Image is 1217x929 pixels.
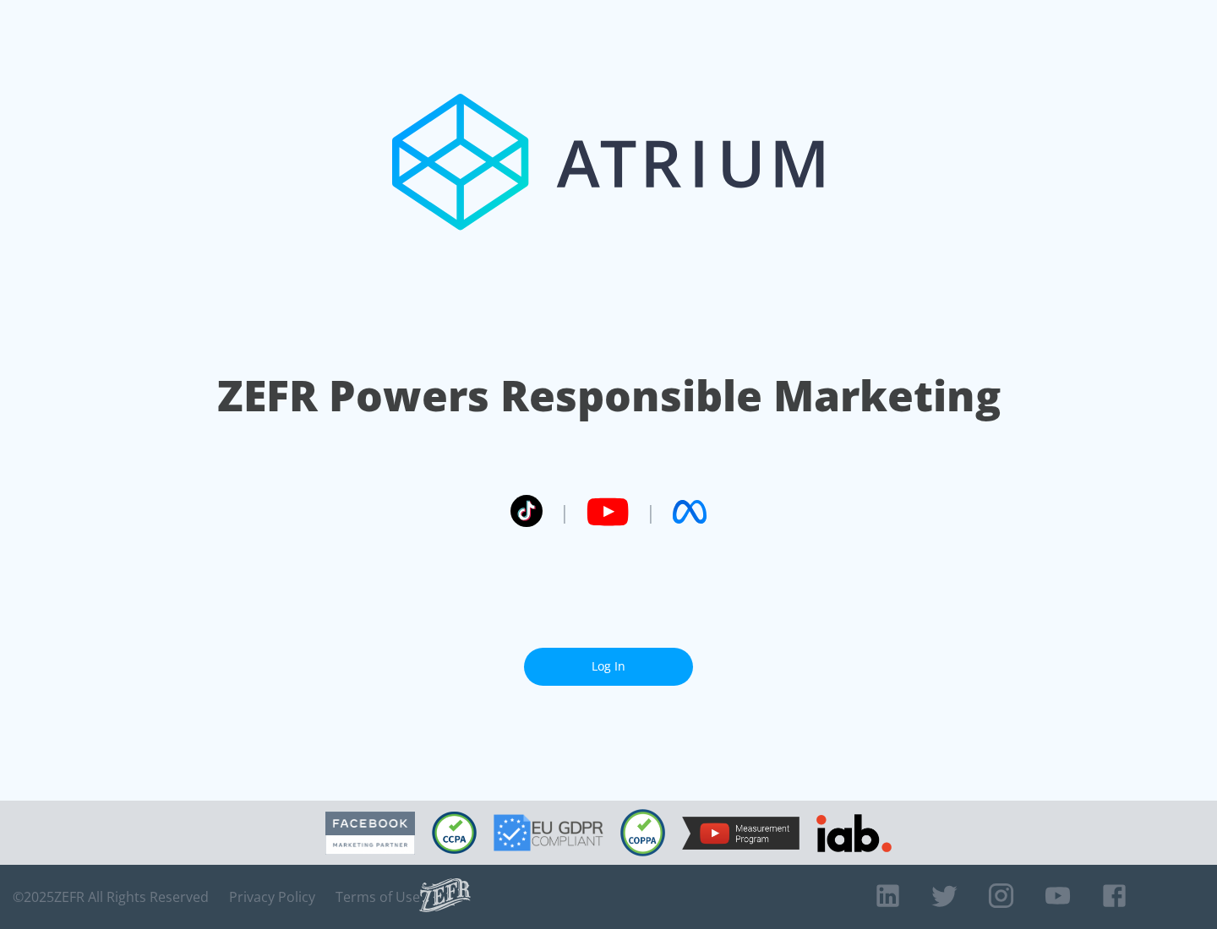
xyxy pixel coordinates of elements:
a: Privacy Policy [229,888,315,905]
img: Facebook Marketing Partner [325,812,415,855]
h1: ZEFR Powers Responsible Marketing [217,367,1001,425]
span: © 2025 ZEFR All Rights Reserved [13,888,209,905]
span: | [559,499,570,524]
img: YouTube Measurement Program [682,817,800,850]
img: IAB [816,814,892,852]
a: Log In [524,648,693,686]
a: Terms of Use [336,888,420,905]
img: GDPR Compliant [494,814,603,851]
img: CCPA Compliant [432,812,477,854]
span: | [646,499,656,524]
img: COPPA Compliant [620,809,665,856]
